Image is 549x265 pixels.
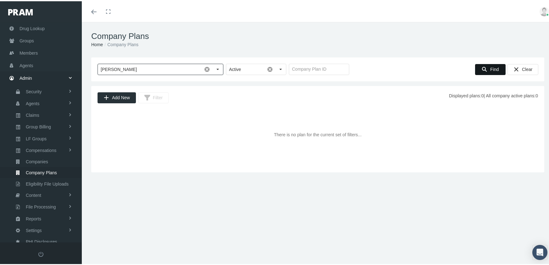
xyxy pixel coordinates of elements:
[449,91,538,102] span: Displayed plans: | All company active plans:
[8,8,33,14] img: PRAM_20_x_78.png
[532,244,547,259] div: Open Intercom Messenger
[535,92,538,97] b: 0
[20,71,32,83] span: Admin
[26,120,51,131] span: Group Billing
[540,6,549,15] img: user-placeholder.jpg
[481,92,484,97] b: 0
[212,63,223,73] div: Select
[103,40,138,47] li: Company Plans
[91,41,103,46] a: Home
[507,63,538,74] div: Clear
[20,21,45,33] span: Drug Lookup
[20,58,33,70] span: Agents
[26,235,57,246] span: PHI Disclosures
[20,46,38,58] span: Members
[26,132,47,143] span: LF Groups
[20,34,34,46] span: Groups
[91,30,544,40] h1: Company Plans
[26,144,56,154] span: Compensations
[98,91,136,102] div: Add New
[275,63,286,73] div: Select
[475,63,506,74] div: Find
[26,177,69,188] span: Eligibility File Uploads
[26,166,57,177] span: Company Plans
[26,97,40,108] span: Agents
[26,155,48,166] span: Companies
[490,66,499,71] span: Find
[98,102,538,165] div: There is no plan for the current set of filters...
[26,85,42,96] span: Security
[26,109,39,119] span: Claims
[26,224,42,235] span: Settings
[26,189,41,199] span: Content
[26,200,56,211] span: File Processing
[112,94,130,99] span: Add New
[522,66,532,71] span: Clear
[26,212,41,223] span: Reports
